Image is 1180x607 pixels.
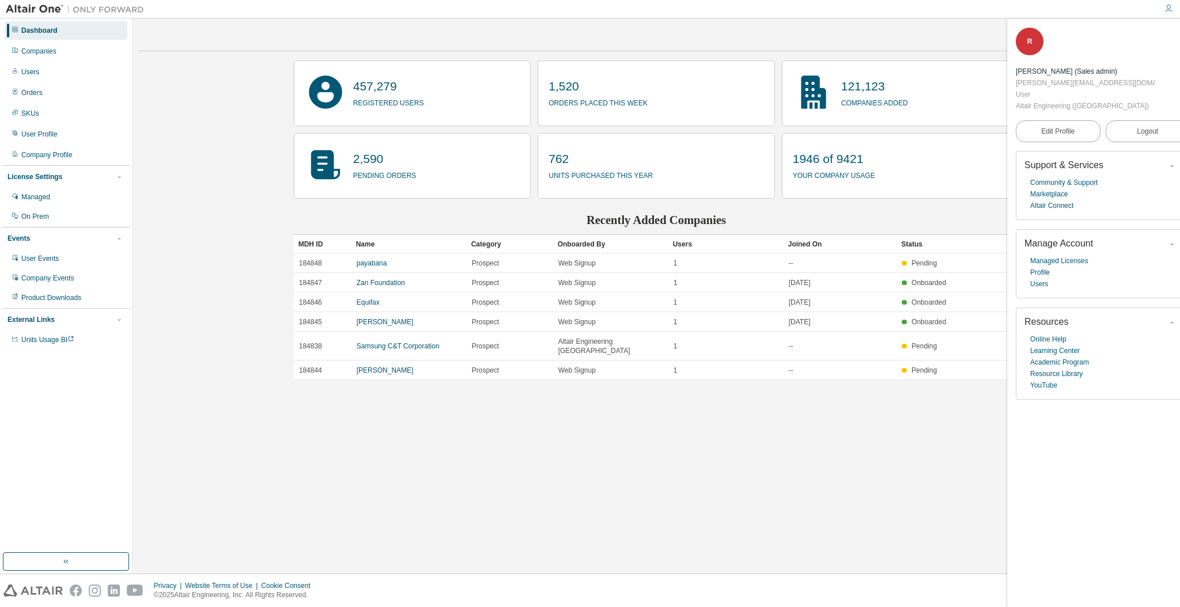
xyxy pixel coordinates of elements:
span: 184847 [299,278,322,287]
span: Onboarded [912,298,946,306]
p: 1946 of 9421 [793,150,875,168]
span: Web Signup [558,317,596,327]
span: [DATE] [789,317,811,327]
span: 184838 [299,342,322,351]
div: Website Terms of Use [185,581,261,590]
a: payabana [357,259,387,267]
span: 184846 [299,298,322,307]
span: 184845 [299,317,322,327]
div: Company Profile [21,150,73,160]
img: linkedin.svg [108,585,120,597]
span: Logout [1137,126,1158,137]
div: Users [21,67,39,77]
div: Joined On [788,235,892,253]
img: Altair One [6,3,150,15]
span: Web Signup [558,366,596,375]
p: registered users [353,95,424,108]
span: Web Signup [558,259,596,268]
p: pending orders [353,168,416,181]
div: Altair Engineering ([GEOGRAPHIC_DATA]) [1016,100,1155,112]
img: instagram.svg [89,585,101,597]
span: Pending [912,342,937,350]
a: Managed Licenses [1030,255,1088,267]
span: 1 [674,342,678,351]
div: SKUs [21,109,39,118]
div: [PERSON_NAME][EMAIL_ADDRESS][DOMAIN_NAME] [1016,77,1155,89]
span: Prospect [472,317,499,327]
a: Equifax [357,298,380,306]
div: Category [471,235,549,253]
span: Manage Account [1024,238,1093,248]
span: Prospect [472,298,499,307]
span: Units Usage BI [21,336,74,344]
div: Users [673,235,779,253]
a: Online Help [1030,333,1066,345]
a: Learning Center [1030,345,1080,356]
span: Pending [912,366,937,374]
a: [PERSON_NAME] [357,366,414,374]
div: User Events [21,254,59,263]
p: 2,590 [353,150,416,168]
span: Altair Engineering [GEOGRAPHIC_DATA] [558,337,663,355]
span: [DATE] [789,278,811,287]
div: Privacy [154,581,185,590]
div: Product Downloads [21,293,81,302]
div: Orders [21,88,43,97]
a: YouTube [1030,380,1057,391]
div: User Profile [21,130,58,139]
div: Dashboard [21,26,58,35]
span: 1 [674,298,678,307]
h2: Recently Added Companies [294,213,1019,227]
div: Status [901,235,950,253]
p: units purchased this year [549,168,653,181]
p: your company usage [793,168,875,181]
div: Company Events [21,274,74,283]
a: Community & Support [1030,177,1098,188]
span: Support & Services [1024,160,1103,170]
span: 184844 [299,366,322,375]
p: 762 [549,150,653,168]
span: Prospect [472,342,499,351]
div: External Links [7,315,55,324]
a: Marketplace [1030,188,1068,200]
span: -- [789,366,793,375]
div: User [1016,89,1155,100]
div: Companies [21,47,56,56]
div: License Settings [7,172,62,181]
img: youtube.svg [127,585,143,597]
span: Onboarded [912,279,946,287]
span: Prospect [472,259,499,268]
span: 1 [674,259,678,268]
span: [DATE] [789,298,811,307]
img: altair_logo.svg [3,585,63,597]
span: Edit Profile [1041,127,1075,136]
span: Prospect [472,366,499,375]
p: 121,123 [841,78,908,95]
span: R [1027,37,1032,45]
div: Rahul Ponginan (Sales admin) [1016,66,1155,77]
span: 184848 [299,259,322,268]
div: Name [356,235,462,253]
a: Zan Foundation [357,279,405,287]
p: 457,279 [353,78,424,95]
div: Events [7,234,30,243]
span: Prospect [472,278,499,287]
span: 1 [674,366,678,375]
span: Web Signup [558,278,596,287]
span: 1 [674,317,678,327]
a: Resource Library [1030,368,1083,380]
div: Onboarded By [558,235,664,253]
div: Cookie Consent [261,581,317,590]
div: MDH ID [298,235,347,253]
div: On Prem [21,212,49,221]
a: Academic Program [1030,356,1089,368]
span: 1 [674,278,678,287]
a: Altair Connect [1030,200,1073,211]
span: -- [789,259,793,268]
p: orders placed this week [549,95,648,108]
img: facebook.svg [70,585,82,597]
a: Users [1030,278,1048,290]
span: Web Signup [558,298,596,307]
div: Managed [21,192,50,202]
p: 1,520 [549,78,648,95]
